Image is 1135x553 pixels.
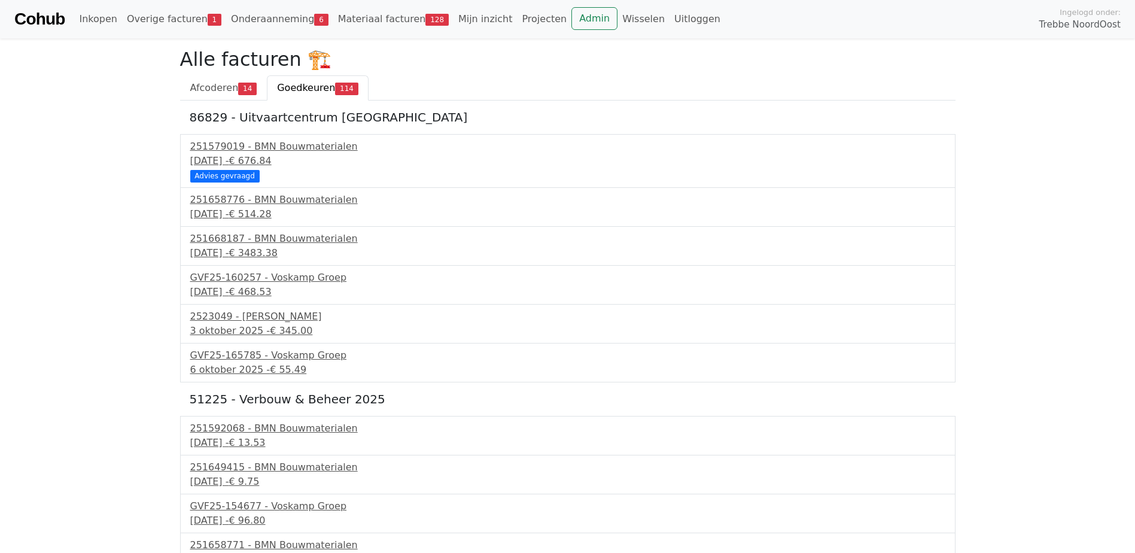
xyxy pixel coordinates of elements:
[425,14,449,26] span: 128
[190,324,945,338] div: 3 oktober 2025 -
[190,392,946,406] h5: 51225 - Verbouw & Beheer 2025
[122,7,226,31] a: Overige facturen1
[190,285,945,299] div: [DATE] -
[190,246,945,260] div: [DATE] -
[180,48,956,71] h2: Alle facturen 🏗️
[267,75,369,101] a: Goedkeuren114
[229,247,277,259] span: € 3483.38
[229,437,265,448] span: € 13.53
[190,271,945,285] div: GVF25-160257 - Voskamp Groep
[190,309,945,338] a: 2523049 - [PERSON_NAME]3 oktober 2025 -€ 345.00
[180,75,267,101] a: Afcoderen14
[190,499,945,528] a: GVF25-154677 - Voskamp Groep[DATE] -€ 96.80
[190,170,260,182] div: Advies gevraagd
[226,7,333,31] a: Onderaanneming6
[190,436,945,450] div: [DATE] -
[454,7,518,31] a: Mijn inzicht
[314,14,328,26] span: 6
[14,5,65,34] a: Cohub
[270,325,312,336] span: € 345.00
[333,7,454,31] a: Materiaal facturen128
[335,83,358,95] span: 114
[190,110,946,124] h5: 86829 - Uitvaartcentrum [GEOGRAPHIC_DATA]
[190,193,945,207] div: 251658776 - BMN Bouwmaterialen
[190,154,945,168] div: [DATE] -
[190,421,945,450] a: 251592068 - BMN Bouwmaterialen[DATE] -€ 13.53
[190,82,239,93] span: Afcoderen
[517,7,571,31] a: Projecten
[190,348,945,363] div: GVF25-165785 - Voskamp Groep
[229,155,271,166] span: € 676.84
[190,513,945,528] div: [DATE] -
[617,7,670,31] a: Wisselen
[270,364,306,375] span: € 55.49
[190,421,945,436] div: 251592068 - BMN Bouwmaterialen
[1060,7,1121,18] span: Ingelogd onder:
[190,499,945,513] div: GVF25-154677 - Voskamp Groep
[190,363,945,377] div: 6 oktober 2025 -
[229,208,271,220] span: € 514.28
[190,460,945,475] div: 251649415 - BMN Bouwmaterialen
[229,476,259,487] span: € 9.75
[190,139,945,181] a: 251579019 - BMN Bouwmaterialen[DATE] -€ 676.84 Advies gevraagd
[190,232,945,260] a: 251668187 - BMN Bouwmaterialen[DATE] -€ 3483.38
[190,271,945,299] a: GVF25-160257 - Voskamp Groep[DATE] -€ 468.53
[1039,18,1121,32] span: Trebbe NoordOost
[238,83,257,95] span: 14
[190,232,945,246] div: 251668187 - BMN Bouwmaterialen
[190,207,945,221] div: [DATE] -
[190,193,945,221] a: 251658776 - BMN Bouwmaterialen[DATE] -€ 514.28
[190,475,945,489] div: [DATE] -
[571,7,617,30] a: Admin
[229,286,271,297] span: € 468.53
[190,538,945,552] div: 251658771 - BMN Bouwmaterialen
[190,348,945,377] a: GVF25-165785 - Voskamp Groep6 oktober 2025 -€ 55.49
[229,515,265,526] span: € 96.80
[190,139,945,154] div: 251579019 - BMN Bouwmaterialen
[74,7,121,31] a: Inkopen
[190,309,945,324] div: 2523049 - [PERSON_NAME]
[277,82,335,93] span: Goedkeuren
[670,7,725,31] a: Uitloggen
[208,14,221,26] span: 1
[190,460,945,489] a: 251649415 - BMN Bouwmaterialen[DATE] -€ 9.75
